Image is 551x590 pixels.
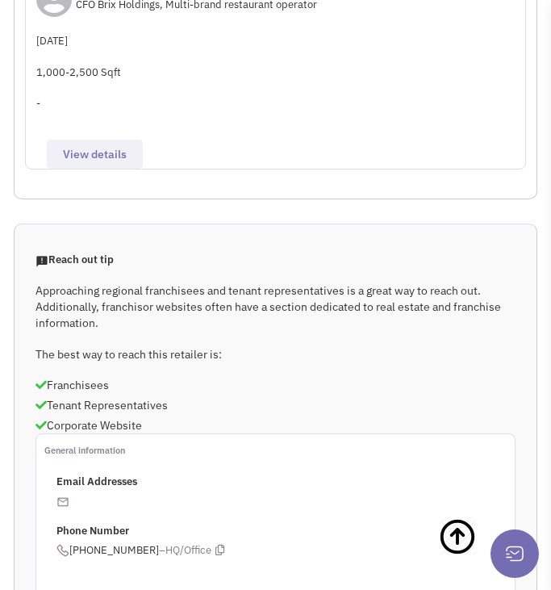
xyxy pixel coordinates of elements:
img: icon-email-active-16.png [56,496,69,508]
div: - [36,96,525,111]
p: Phone Number [56,524,515,539]
span: Reach out tip [35,253,114,266]
button: View details [47,140,143,169]
div: 1,000-2,500 Sqft [36,65,525,81]
p: Tenant Representatives [35,397,516,413]
div: [DATE] [36,34,525,49]
span: [PHONE_NUMBER] [56,543,515,559]
p: General information [44,442,515,458]
p: Franchisees [35,377,516,393]
span: View details [63,147,127,161]
p: Corporate Website [35,417,516,433]
p: The best way to reach this retailer is: [35,346,516,362]
p: Approaching regional franchisees and tenant representatives is a great way to reach out. Addition... [35,282,516,331]
img: icon-phone.png [56,544,69,557]
span: –HQ/Office [159,543,211,559]
p: Email Addresses [56,475,515,490]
